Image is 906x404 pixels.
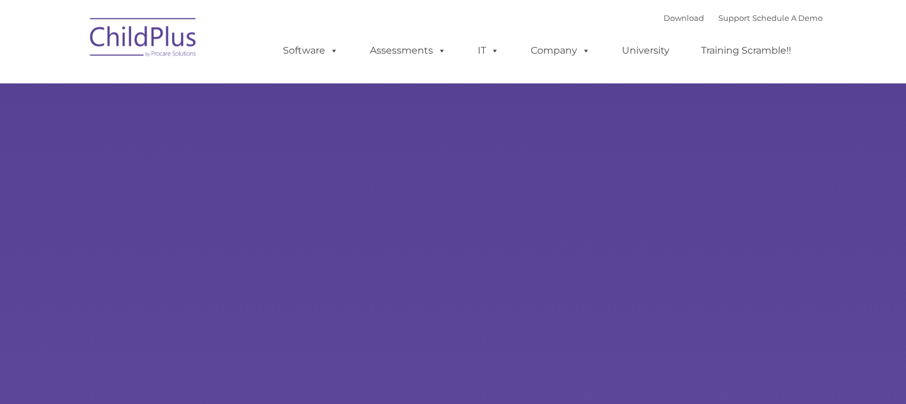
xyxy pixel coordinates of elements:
[664,13,704,23] a: Download
[689,39,803,63] a: Training Scramble!!
[271,39,350,63] a: Software
[718,13,750,23] a: Support
[610,39,681,63] a: University
[752,13,823,23] a: Schedule A Demo
[84,10,203,69] img: ChildPlus by Procare Solutions
[358,39,458,63] a: Assessments
[466,39,511,63] a: IT
[519,39,602,63] a: Company
[664,13,823,23] font: |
